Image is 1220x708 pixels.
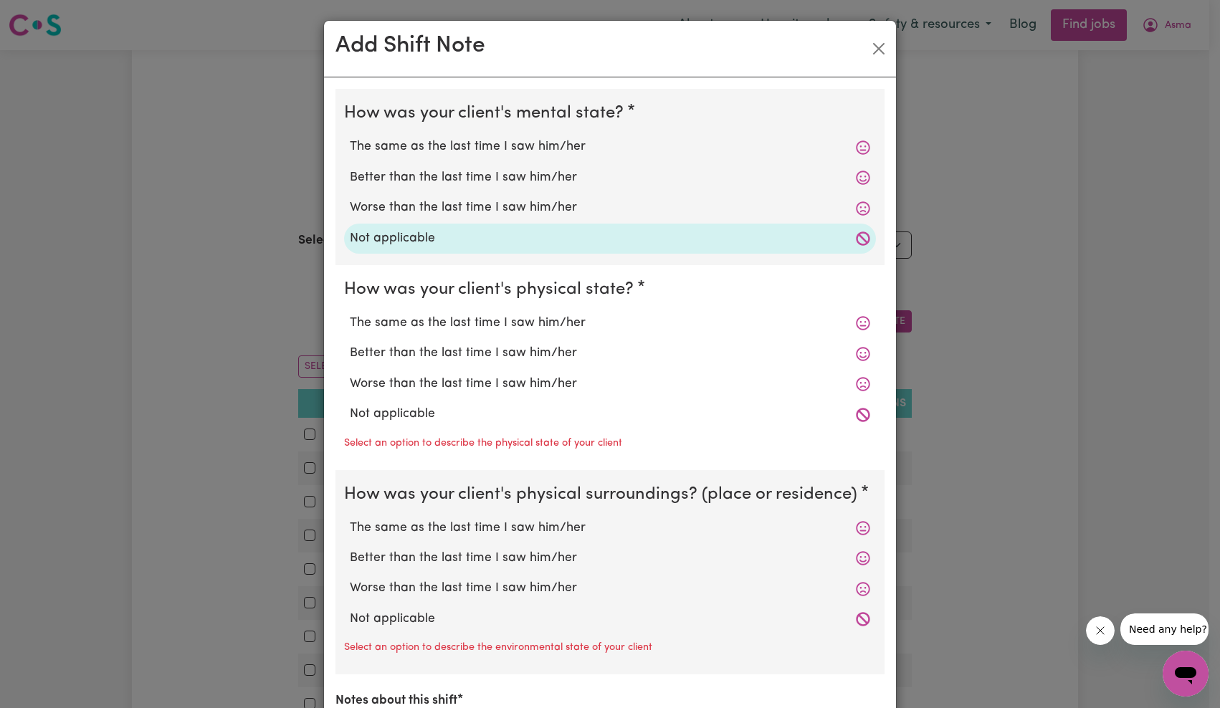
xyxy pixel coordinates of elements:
label: Better than the last time I saw him/her [350,344,870,363]
legend: How was your client's physical state? [344,277,639,302]
label: The same as the last time I saw him/her [350,314,870,333]
legend: How was your client's physical surroundings? (place or residence) [344,482,863,507]
label: Not applicable [350,610,870,628]
label: Better than the last time I saw him/her [350,549,870,568]
label: Better than the last time I saw him/her [350,168,870,187]
label: Worse than the last time I saw him/her [350,579,870,598]
label: The same as the last time I saw him/her [350,138,870,156]
label: Not applicable [350,405,870,424]
p: Select an option to describe the environmental state of your client [344,640,652,656]
legend: How was your client's mental state? [344,100,629,126]
iframe: Message from company [1120,613,1209,645]
button: Close [867,37,890,60]
label: Worse than the last time I saw him/her [350,198,870,217]
label: The same as the last time I saw him/her [350,519,870,537]
label: Not applicable [350,229,870,248]
h2: Add Shift Note [335,32,485,59]
label: Worse than the last time I saw him/her [350,375,870,393]
iframe: Close message [1086,616,1115,645]
p: Select an option to describe the physical state of your client [344,436,622,451]
iframe: Button to launch messaging window [1163,651,1209,697]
